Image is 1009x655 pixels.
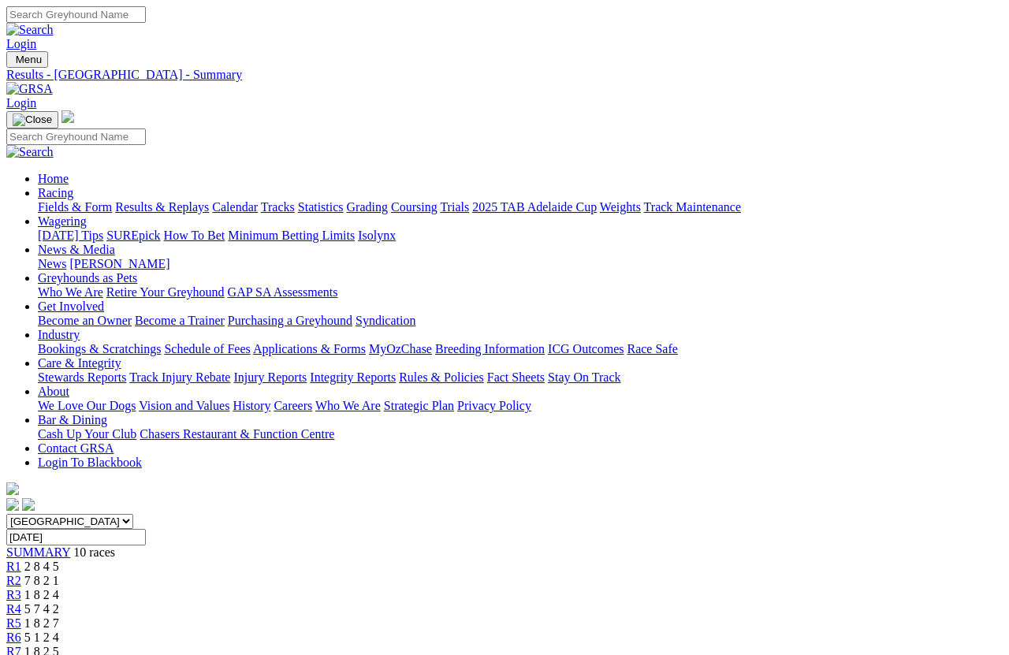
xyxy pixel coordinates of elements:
a: News & Media [38,243,115,256]
div: About [38,399,1003,413]
img: Search [6,145,54,159]
img: logo-grsa-white.png [6,482,19,495]
img: facebook.svg [6,498,19,511]
a: Login To Blackbook [38,456,142,469]
span: R6 [6,631,21,644]
a: Cash Up Your Club [38,427,136,441]
a: R5 [6,616,21,630]
span: Menu [16,54,42,65]
div: News & Media [38,257,1003,271]
button: Toggle navigation [6,51,48,68]
button: Toggle navigation [6,111,58,128]
a: Wagering [38,214,87,228]
a: R2 [6,574,21,587]
a: Breeding Information [435,342,545,355]
a: [PERSON_NAME] [69,257,169,270]
a: Purchasing a Greyhound [228,314,352,327]
a: Greyhounds as Pets [38,271,137,285]
a: Vision and Values [139,399,229,412]
a: Trials [440,200,469,214]
a: Retire Your Greyhound [106,285,225,299]
a: Home [38,172,69,185]
a: Tracks [261,200,295,214]
div: Greyhounds as Pets [38,285,1003,300]
a: Isolynx [358,229,396,242]
a: Care & Integrity [38,356,121,370]
a: Login [6,96,36,110]
a: Syndication [356,314,415,327]
img: Search [6,23,54,37]
span: 10 races [73,545,115,559]
a: R3 [6,588,21,601]
div: Wagering [38,229,1003,243]
a: Injury Reports [233,370,307,384]
a: Login [6,37,36,50]
a: Become an Owner [38,314,132,327]
a: Who We Are [38,285,103,299]
a: Track Maintenance [644,200,741,214]
a: Rules & Policies [399,370,484,384]
a: Who We Are [315,399,381,412]
span: 5 7 4 2 [24,602,59,616]
a: Weights [600,200,641,214]
a: [DATE] Tips [38,229,103,242]
a: We Love Our Dogs [38,399,136,412]
a: Bar & Dining [38,413,107,426]
a: Careers [274,399,312,412]
a: Racing [38,186,73,199]
a: Fact Sheets [487,370,545,384]
a: Privacy Policy [457,399,531,412]
span: 7 8 2 1 [24,574,59,587]
a: Calendar [212,200,258,214]
a: History [233,399,270,412]
a: MyOzChase [369,342,432,355]
img: GRSA [6,82,53,96]
a: Strategic Plan [384,399,454,412]
a: Integrity Reports [310,370,396,384]
img: logo-grsa-white.png [61,110,74,123]
span: 1 8 2 7 [24,616,59,630]
span: 2 8 4 5 [24,560,59,573]
a: Stewards Reports [38,370,126,384]
span: 5 1 2 4 [24,631,59,644]
a: SUMMARY [6,545,70,559]
a: Race Safe [627,342,677,355]
a: Track Injury Rebate [129,370,230,384]
a: Coursing [391,200,437,214]
div: Bar & Dining [38,427,1003,441]
a: Minimum Betting Limits [228,229,355,242]
a: Bookings & Scratchings [38,342,161,355]
a: Become a Trainer [135,314,225,327]
a: Contact GRSA [38,441,114,455]
a: R1 [6,560,21,573]
div: Racing [38,200,1003,214]
a: R4 [6,602,21,616]
div: Get Involved [38,314,1003,328]
a: Industry [38,328,80,341]
a: About [38,385,69,398]
a: How To Bet [164,229,225,242]
input: Search [6,6,146,23]
a: Results - [GEOGRAPHIC_DATA] - Summary [6,68,1003,82]
span: 1 8 2 4 [24,588,59,601]
a: GAP SA Assessments [228,285,338,299]
input: Search [6,128,146,145]
img: Close [13,114,52,126]
img: twitter.svg [22,498,35,511]
a: Fields & Form [38,200,112,214]
a: Applications & Forms [253,342,366,355]
a: Chasers Restaurant & Function Centre [140,427,334,441]
a: Statistics [298,200,344,214]
a: Grading [347,200,388,214]
a: Results & Replays [115,200,209,214]
a: Stay On Track [548,370,620,384]
a: 2025 TAB Adelaide Cup [472,200,597,214]
a: News [38,257,66,270]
